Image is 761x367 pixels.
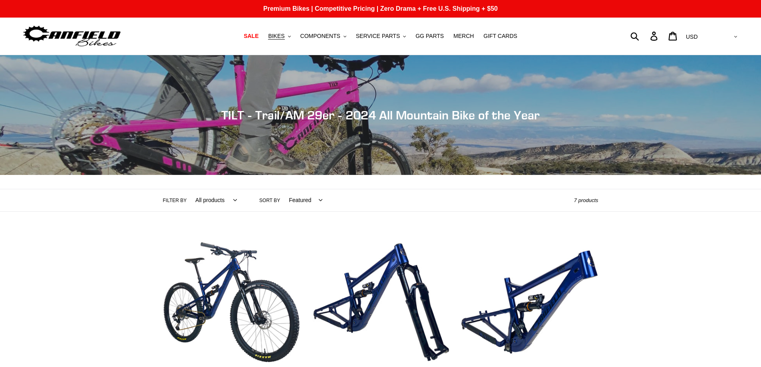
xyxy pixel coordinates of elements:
label: Filter by [163,197,187,204]
a: MERCH [449,31,478,42]
button: SERVICE PARTS [352,31,410,42]
span: SALE [244,33,258,40]
span: TILT - Trail/AM 29er - 2024 All Mountain Bike of the Year [221,108,540,122]
span: COMPONENTS [300,33,340,40]
span: GG PARTS [415,33,444,40]
input: Search [635,27,655,45]
span: 7 products [574,197,598,203]
span: BIKES [268,33,284,40]
span: MERCH [453,33,474,40]
button: COMPONENTS [296,31,350,42]
button: BIKES [264,31,294,42]
label: Sort by [259,197,280,204]
span: SERVICE PARTS [356,33,400,40]
a: GIFT CARDS [479,31,521,42]
img: Canfield Bikes [22,24,122,49]
span: GIFT CARDS [483,33,517,40]
a: GG PARTS [411,31,448,42]
a: SALE [240,31,262,42]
